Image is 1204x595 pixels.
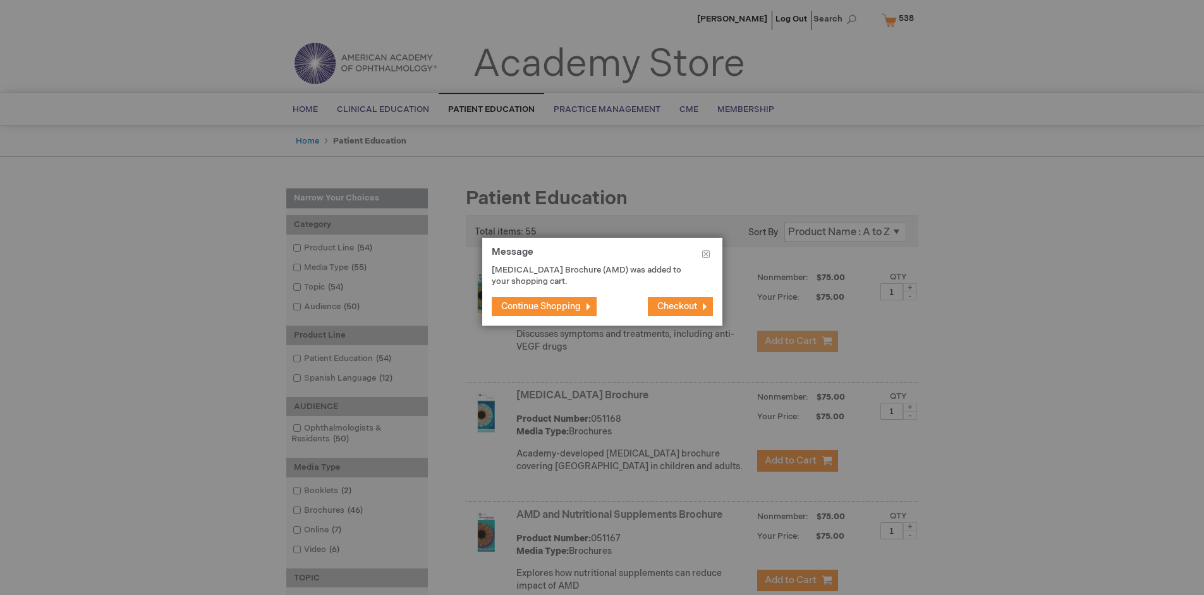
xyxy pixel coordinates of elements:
[501,301,581,312] span: Continue Shopping
[657,301,697,312] span: Checkout
[492,297,597,316] button: Continue Shopping
[492,247,713,264] h1: Message
[648,297,713,316] button: Checkout
[492,264,694,288] p: [MEDICAL_DATA] Brochure (AMD) was added to your shopping cart.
